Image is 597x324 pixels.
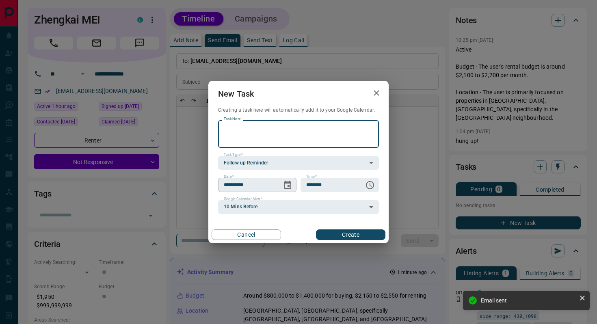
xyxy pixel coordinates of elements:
button: Cancel [212,229,281,240]
h2: New Task [208,81,264,107]
p: Creating a task here will automatically add it to your Google Calendar. [218,107,379,114]
div: Follow up Reminder [218,156,379,170]
button: Create [316,229,385,240]
button: Choose time, selected time is 6:00 AM [362,177,378,193]
button: Choose date, selected date is Aug 14, 2025 [279,177,296,193]
label: Google Calendar Alert [224,197,263,202]
div: Email sent [481,297,576,304]
label: Date [224,174,234,179]
label: Task Note [224,117,240,122]
div: 10 Mins Before [218,200,379,214]
label: Time [306,174,317,179]
label: Task Type [224,152,243,158]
